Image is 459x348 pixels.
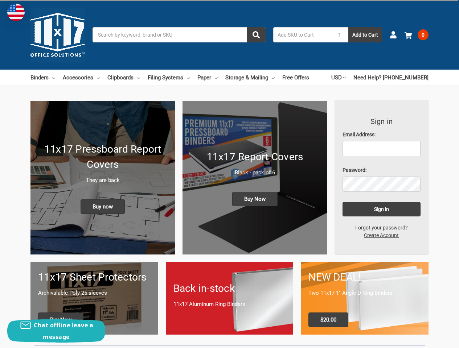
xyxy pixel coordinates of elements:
input: Search by keyword, brand or SKU [93,27,266,42]
a: 11x17 Binder 2-pack only $20.00 NEW DEAL! Two 11x17 1" Angle-D Ring Binders $20.00 [301,262,429,334]
a: Filing Systems [148,70,190,86]
img: duty and tax information for United States [7,4,25,21]
label: Password: [343,166,421,174]
a: New 11x17 Pressboard Binders 11x17 Pressboard Report Covers They are back Buy now [30,101,175,254]
button: Add to Cart [348,27,382,42]
span: Buy now [81,199,125,214]
span: 0 [418,29,429,40]
a: Forgot your password? [351,224,412,232]
span: Chat offline leave a message [34,321,93,341]
p: They are back [38,176,167,185]
a: 11x17 Report Covers 11x17 Report Covers Black - pack of 6 Buy Now [183,101,327,254]
a: Binders [30,70,55,86]
a: Storage & Mailing [225,70,275,86]
span: $20.00 [308,312,348,327]
p: Black - pack of 6 [190,169,319,177]
h1: 11x17 Report Covers [190,149,319,165]
a: Clipboards [107,70,140,86]
h1: NEW DEAL! [308,270,421,285]
a: Paper [197,70,218,86]
label: Email Address: [343,131,421,138]
iframe: Google Customer Reviews [399,328,459,348]
h1: 11x17 Sheet Protectors [38,270,151,285]
input: Add SKU to Cart [273,27,331,42]
a: Create Account [360,232,403,239]
span: Buy Now [38,312,83,327]
a: Back in-stock 11x17 Aluminum Ring Binders [166,262,294,334]
h1: Back in-stock [173,281,286,296]
a: Need Help? [PHONE_NUMBER] [353,70,429,86]
p: 11x17 Aluminum Ring Binders [173,300,286,308]
span: Buy Now [232,192,278,206]
h1: 11x17 Pressboard Report Covers [38,142,167,172]
a: 0 [405,25,429,44]
a: Free Offers [282,70,309,86]
a: USD [331,70,346,86]
p: Archivalable Poly 25 sleeves [38,289,151,297]
p: Two 11x17 1" Angle-D Ring Binders [308,289,421,297]
input: Sign in [343,202,421,216]
button: Chat offline leave a message [7,319,105,343]
img: New 11x17 Pressboard Binders [30,101,175,254]
a: 11x17 sheet protectors 11x17 Sheet Protectors Archivalable Poly 25 sleeves Buy Now [30,262,158,334]
a: Accessories [63,70,100,86]
img: 11x17.com [30,8,85,62]
h3: Sign in [343,116,421,127]
img: 11x17 Report Covers [183,101,327,254]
